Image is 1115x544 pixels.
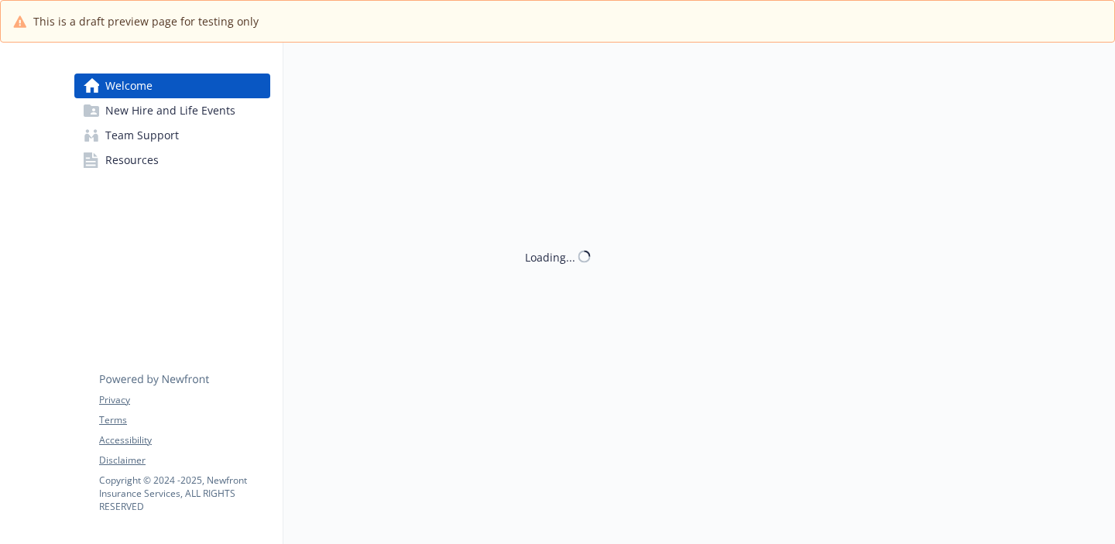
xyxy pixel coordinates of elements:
[33,13,259,29] span: This is a draft preview page for testing only
[99,453,269,467] a: Disclaimer
[74,98,270,123] a: New Hire and Life Events
[99,474,269,513] p: Copyright © 2024 - 2025 , Newfront Insurance Services, ALL RIGHTS RESERVED
[105,98,235,123] span: New Hire and Life Events
[99,413,269,427] a: Terms
[105,123,179,148] span: Team Support
[105,74,153,98] span: Welcome
[99,433,269,447] a: Accessibility
[525,248,575,265] div: Loading...
[74,148,270,173] a: Resources
[74,123,270,148] a: Team Support
[105,148,159,173] span: Resources
[99,393,269,407] a: Privacy
[74,74,270,98] a: Welcome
